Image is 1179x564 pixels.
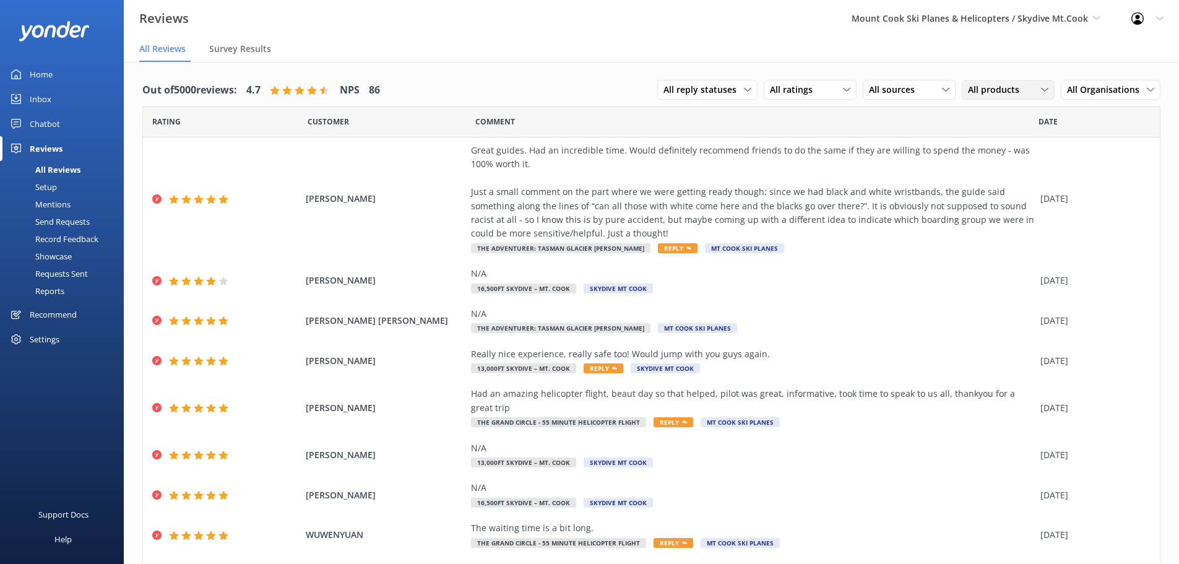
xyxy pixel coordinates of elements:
span: The Grand Circle - 55 Minute Helicopter Flight [471,538,646,548]
span: All products [968,83,1027,97]
a: All Reviews [7,161,124,178]
div: Great guides. Had an incredible time. Would definitely recommend friends to do the same if they a... [471,144,1034,241]
div: Recommend [30,302,77,327]
div: N/A [471,267,1034,280]
div: Setup [7,178,57,196]
span: [PERSON_NAME] [306,274,465,287]
div: [DATE] [1040,401,1144,415]
div: N/A [471,307,1034,321]
h4: 4.7 [246,82,261,98]
div: N/A [471,441,1034,455]
div: Settings [30,327,59,352]
span: Reply [584,363,623,373]
div: Really nice experience, really safe too! Would jump with you guys again. [471,347,1034,361]
span: Skydive Mt Cook [584,498,653,508]
span: All ratings [770,83,820,97]
span: Mt Cook Ski Planes [701,417,780,427]
div: Help [54,527,72,552]
span: 16,500ft Skydive – Mt. Cook [471,498,576,508]
div: Showcase [7,248,72,265]
span: WUWENYUAN [306,528,465,542]
span: Question [475,116,515,128]
span: Reply [658,243,697,253]
span: Date [1039,116,1058,128]
span: Mount Cook Ski Planes & Helicopters / Skydive Mt.Cook [852,12,1088,24]
span: [PERSON_NAME] [306,354,465,368]
a: Requests Sent [7,265,124,282]
span: Survey Results [209,43,271,55]
span: The Adventurer: Tasman Glacier [PERSON_NAME] [471,323,650,333]
a: Send Requests [7,213,124,230]
div: Had an amazing helicopter flight, beaut day so that helped, pilot was great, informative, took ti... [471,387,1034,415]
a: Record Feedback [7,230,124,248]
div: [DATE] [1040,528,1144,542]
div: Support Docs [38,502,89,527]
div: Mentions [7,196,71,213]
span: 13,000ft Skydive – Mt. Cook [471,458,576,467]
div: [DATE] [1040,274,1144,287]
h4: NPS [340,82,360,98]
span: Skydive Mt Cook [584,284,653,293]
span: [PERSON_NAME] [306,401,465,415]
span: Date [152,116,181,128]
div: Reviews [30,136,63,161]
span: [PERSON_NAME] [306,488,465,502]
span: All sources [869,83,922,97]
div: Record Feedback [7,230,98,248]
span: All reply statuses [663,83,744,97]
span: [PERSON_NAME] [306,192,465,206]
div: Send Requests [7,213,90,230]
span: Reply [654,538,693,548]
div: [DATE] [1040,314,1144,328]
img: yonder-white-logo.png [19,21,90,41]
h4: 86 [369,82,380,98]
h4: Out of 5000 reviews: [142,82,237,98]
h3: Reviews [139,9,189,28]
div: Chatbot [30,111,60,136]
div: The waiting time is a bit long. [471,521,1034,535]
div: [DATE] [1040,192,1144,206]
span: [PERSON_NAME] [306,448,465,462]
span: Mt Cook Ski Planes [705,243,784,253]
a: Setup [7,178,124,196]
span: Reply [654,417,693,427]
div: All Reviews [7,161,80,178]
span: Skydive Mt Cook [631,363,700,373]
div: Requests Sent [7,265,88,282]
span: Mt Cook Ski Planes [658,323,737,333]
div: Inbox [30,87,51,111]
a: Mentions [7,196,124,213]
span: All Reviews [139,43,186,55]
span: Mt Cook Ski Planes [701,538,780,548]
span: 16,500ft Skydive – Mt. Cook [471,284,576,293]
div: Reports [7,282,64,300]
div: [DATE] [1040,354,1144,368]
span: The Adventurer: Tasman Glacier [PERSON_NAME] [471,243,650,253]
span: Skydive Mt Cook [584,458,653,467]
div: [DATE] [1040,448,1144,462]
a: Reports [7,282,124,300]
span: Date [308,116,349,128]
span: All Organisations [1067,83,1147,97]
a: Showcase [7,248,124,265]
span: 13,000ft Skydive – Mt. Cook [471,363,576,373]
div: [DATE] [1040,488,1144,502]
span: [PERSON_NAME] [PERSON_NAME] [306,314,465,328]
div: Home [30,62,53,87]
span: The Grand Circle - 55 Minute Helicopter Flight [471,417,646,427]
div: N/A [471,481,1034,495]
